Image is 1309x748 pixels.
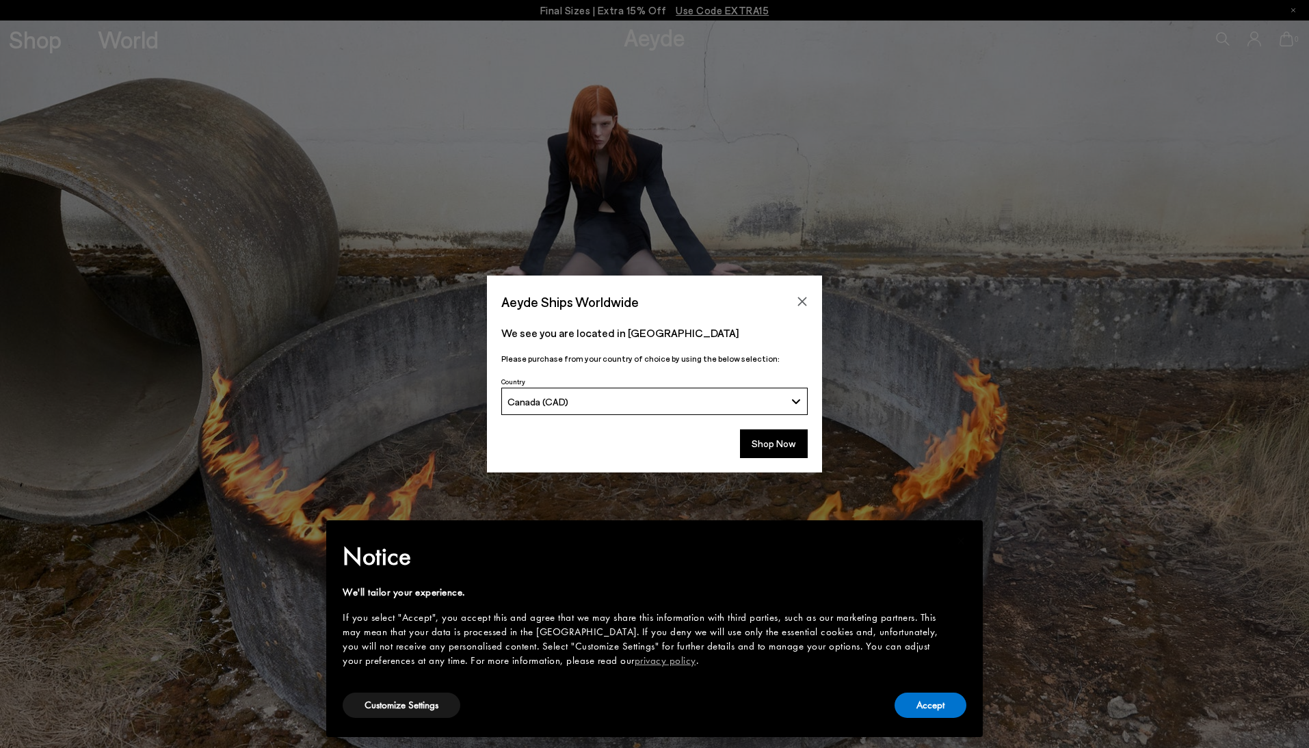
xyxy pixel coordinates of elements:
button: Close [792,291,812,312]
p: We see you are located in [GEOGRAPHIC_DATA] [501,325,808,341]
button: Shop Now [740,429,808,458]
p: Please purchase from your country of choice by using the below selection: [501,352,808,365]
button: Accept [895,693,966,718]
span: Canada (CAD) [507,396,568,408]
button: Customize Settings [343,693,460,718]
h2: Notice [343,539,944,574]
span: × [957,530,966,551]
button: Close this notice [944,524,977,557]
span: Aeyde Ships Worldwide [501,290,639,314]
div: We'll tailor your experience. [343,585,944,600]
span: Country [501,377,525,386]
a: privacy policy [635,654,696,667]
div: If you select "Accept", you accept this and agree that we may share this information with third p... [343,611,944,668]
